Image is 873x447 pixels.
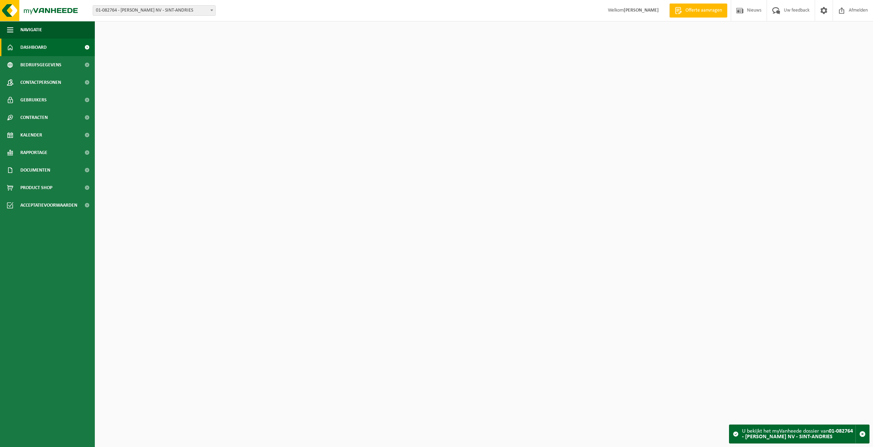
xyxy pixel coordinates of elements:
[20,179,52,196] span: Product Shop
[20,74,61,91] span: Contactpersonen
[20,161,50,179] span: Documenten
[20,91,47,109] span: Gebruikers
[742,428,853,440] strong: 01-082764 - [PERSON_NAME] NV - SINT-ANDRIES
[20,126,42,144] span: Kalender
[93,6,215,15] span: 01-082764 - JAN DUPONT KAASIMPORT NV - SINT-ANDRIES
[20,21,42,39] span: Navigatie
[20,196,77,214] span: Acceptatievoorwaarden
[624,8,659,13] strong: [PERSON_NAME]
[742,425,855,443] div: U bekijkt het myVanheede dossier van
[684,7,724,14] span: Offerte aanvragen
[20,39,47,56] span: Dashboard
[93,5,216,16] span: 01-082764 - JAN DUPONT KAASIMPORT NV - SINT-ANDRIES
[20,109,48,126] span: Contracten
[20,56,61,74] span: Bedrijfsgegevens
[20,144,47,161] span: Rapportage
[669,4,727,18] a: Offerte aanvragen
